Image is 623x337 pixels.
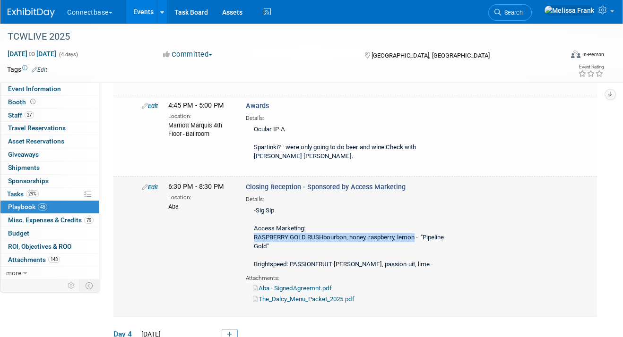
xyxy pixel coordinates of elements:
a: Tasks29% [0,188,99,201]
img: Melissa Frank [544,5,595,16]
div: Marriott Marquis 4th Floor - Ballroom [168,120,232,138]
a: ROI, Objectives & ROO [0,240,99,253]
a: The_Dalcy_Menu_Packet_2025.pdf [253,295,355,303]
img: Format-Inperson.png [571,51,580,58]
span: Booth [8,98,37,106]
img: ExhibitDay [8,8,55,17]
a: Event Information [0,83,99,95]
a: Playbook48 [0,201,99,213]
a: Search [488,4,532,21]
span: to [27,50,36,58]
a: Edit [142,102,158,110]
span: Event Information [8,85,61,93]
span: Search [501,9,523,16]
span: 48 [38,203,47,211]
a: Edit [32,67,47,73]
a: Travel Reservations [0,122,99,135]
div: Aba [168,202,232,211]
button: Committed [160,50,216,59]
td: Toggle Event Tabs [80,279,99,292]
div: Details: [246,193,464,203]
span: 6:30 PM - 8:30 PM [168,183,224,191]
a: Booth [0,96,99,109]
span: Playbook [8,203,47,211]
span: [GEOGRAPHIC_DATA], [GEOGRAPHIC_DATA] [372,52,490,59]
a: Shipments [0,161,99,174]
span: 4:45 PM - 5:00 PM [168,101,224,110]
div: Ocular IP-A Spartinki? - were only going to do beer and wine Check with [PERSON_NAME] [PERSON_NAME]. [246,122,464,165]
span: Giveaways [8,151,39,158]
a: Edit [142,184,158,191]
span: 143 [48,256,60,263]
span: more [6,269,21,277]
div: In-Person [582,51,604,58]
div: -Sig Sip Access Marketing: RASPBERRY GOLD RUSHbourbon, honey, raspberry, lemon - "Pipeline Gold" ... [246,203,464,273]
div: Details: [246,111,464,122]
span: Closing Reception - Sponsored by Access Marketing [246,183,406,191]
span: Attachments [8,256,60,263]
div: TCWLIVE 2025 [4,28,553,45]
a: Aba - SignedAgreemnt.pdf [253,285,332,292]
span: 27 [25,111,34,118]
a: Giveaways [0,148,99,161]
span: Travel Reservations [8,124,66,132]
span: ROI, Objectives & ROO [8,243,71,250]
span: Shipments [8,164,40,171]
span: Sponsorships [8,177,49,185]
span: [DATE] [DATE] [7,50,57,58]
span: Booth not reserved yet [28,98,37,105]
td: Tags [7,65,47,74]
span: Tasks [7,190,39,198]
div: Event Rating [578,65,604,69]
a: Attachments143 [0,253,99,266]
span: Awards [246,102,269,110]
a: Sponsorships [0,175,99,187]
a: Asset Reservations [0,135,99,148]
td: Personalize Event Tab Strip [63,279,80,292]
a: Misc. Expenses & Credits79 [0,214,99,227]
div: Location: [168,111,232,120]
span: Asset Reservations [8,137,64,145]
span: 79 [84,217,94,224]
a: more [0,267,99,279]
span: (4 days) [58,51,78,58]
a: Budget [0,227,99,240]
span: Misc. Expenses & Credits [8,216,94,224]
div: Event Format [517,49,605,63]
div: Location: [168,192,232,202]
div: Attachments: [246,273,464,282]
span: 29% [26,190,39,197]
a: Staff27 [0,109,99,122]
span: Budget [8,229,29,237]
span: Staff [8,111,34,119]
